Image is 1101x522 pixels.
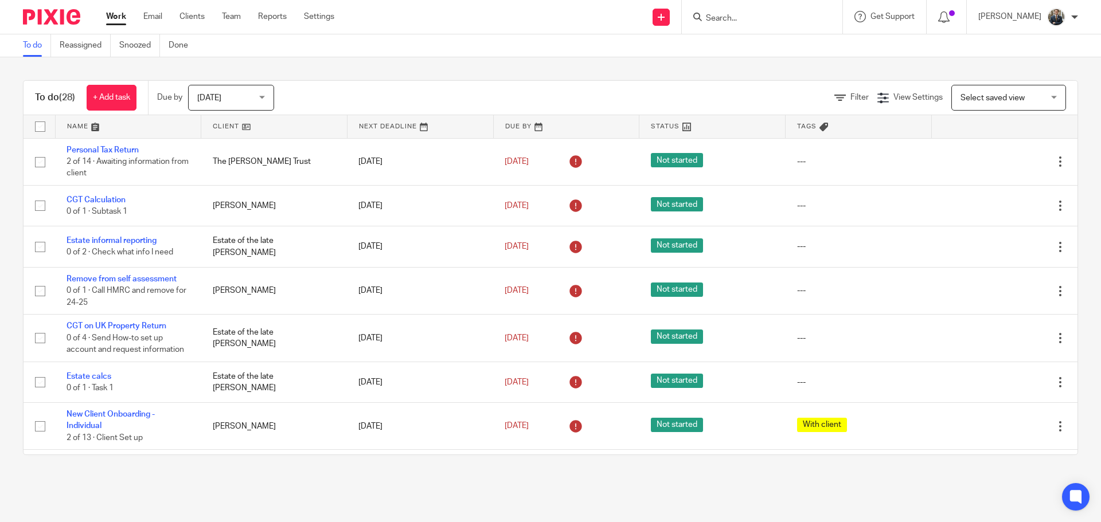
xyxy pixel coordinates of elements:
[35,92,75,104] h1: To do
[67,196,126,204] a: CGT Calculation
[201,315,348,362] td: Estate of the late [PERSON_NAME]
[893,93,943,101] span: View Settings
[67,207,127,215] span: 0 of 1 · Subtask 1
[978,11,1041,22] p: [PERSON_NAME]
[505,378,529,386] span: [DATE]
[505,202,529,210] span: [DATE]
[201,362,348,402] td: Estate of the late [PERSON_NAME]
[59,93,75,102] span: (28)
[157,92,182,103] p: Due by
[797,156,920,167] div: ---
[304,11,334,22] a: Settings
[505,286,529,295] span: [DATE]
[67,410,155,430] a: New Client Onboarding - Individual
[258,11,287,22] a: Reports
[505,334,529,342] span: [DATE]
[67,322,166,330] a: CGT on UK Property Return
[797,241,920,252] div: ---
[347,267,493,314] td: [DATE]
[201,450,348,509] td: [PERSON_NAME]
[67,334,184,354] span: 0 of 4 · Send How-to set up account and request information
[169,34,197,57] a: Done
[222,11,241,22] a: Team
[23,34,51,57] a: To do
[143,11,162,22] a: Email
[797,376,920,388] div: ---
[106,11,126,22] a: Work
[87,85,136,111] a: + Add task
[505,422,529,430] span: [DATE]
[347,450,493,509] td: [DATE]
[870,13,915,21] span: Get Support
[797,200,920,211] div: ---
[201,403,348,450] td: [PERSON_NAME]
[651,238,703,253] span: Not started
[201,185,348,226] td: [PERSON_NAME]
[67,158,189,178] span: 2 of 14 · Awaiting information from client
[797,418,847,432] span: With client
[347,185,493,226] td: [DATE]
[67,249,173,257] span: 0 of 2 · Check what info I need
[23,9,80,25] img: Pixie
[651,282,703,297] span: Not started
[347,226,493,267] td: [DATE]
[60,34,111,57] a: Reassigned
[1047,8,1065,26] img: Headshot.jpg
[347,362,493,402] td: [DATE]
[651,418,703,432] span: Not started
[179,11,205,22] a: Clients
[651,374,703,388] span: Not started
[67,146,139,154] a: Personal Tax Return
[67,384,114,392] span: 0 of 1 · Task 1
[119,34,160,57] a: Snoozed
[651,153,703,167] span: Not started
[961,94,1025,102] span: Select saved view
[651,197,703,211] span: Not started
[651,329,703,344] span: Not started
[797,332,920,344] div: ---
[67,275,177,283] a: Remove from self assessment
[505,242,529,250] span: [DATE]
[201,267,348,314] td: [PERSON_NAME]
[67,372,111,380] a: Estate calcs
[347,403,493,450] td: [DATE]
[347,315,493,362] td: [DATE]
[347,138,493,185] td: [DATE]
[67,434,143,442] span: 2 of 13 · Client Set up
[705,14,808,24] input: Search
[67,286,186,307] span: 0 of 1 · Call HMRC and remove for 24-25
[201,226,348,267] td: Estate of the late [PERSON_NAME]
[505,158,529,166] span: [DATE]
[201,138,348,185] td: The [PERSON_NAME] Trust
[67,237,157,245] a: Estate informal reporting
[197,94,221,102] span: [DATE]
[850,93,869,101] span: Filter
[797,123,817,129] span: Tags
[797,285,920,296] div: ---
